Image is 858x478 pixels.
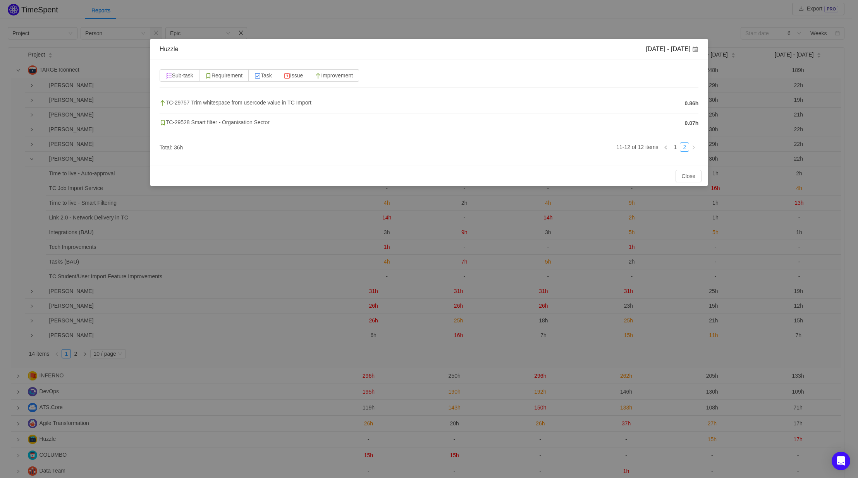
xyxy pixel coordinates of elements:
span: 0.07h [685,119,699,127]
span: Improvement [315,72,353,79]
span: Sub-task [166,72,193,79]
li: Previous Page [661,142,671,152]
a: 1 [671,143,679,151]
span: Task [254,72,272,79]
img: 10315 [160,120,166,126]
img: 10310 [160,100,166,106]
div: [DATE] - [DATE] [646,45,698,53]
li: 2 [680,142,689,152]
span: TC-29757 Trim whitespace from usercode value in TC Import [160,99,311,106]
img: 10310 [315,73,321,79]
button: Close [676,170,702,182]
img: 10304 [284,73,290,79]
span: Requirement [205,72,242,79]
i: icon: left [664,145,668,150]
div: Huzzle [160,45,179,53]
img: 10313 [166,73,172,79]
span: Issue [284,72,303,79]
span: 0.86h [685,99,699,108]
i: icon: right [691,145,696,150]
span: TC-29528 Smart filter - Organisation Sector [160,119,270,125]
span: Total: 36h [160,144,183,151]
div: Open Intercom Messenger [832,452,850,470]
li: 1 [671,142,680,152]
li: Next Page [689,142,698,152]
img: 10318 [254,73,261,79]
img: 10315 [205,73,211,79]
a: 2 [680,143,689,151]
li: 11-12 of 12 items [616,142,658,152]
